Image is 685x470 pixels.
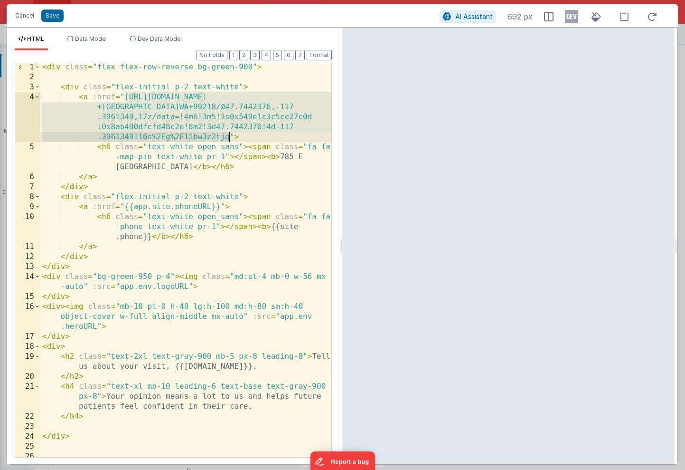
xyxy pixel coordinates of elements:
button: Save [41,10,64,22]
div: 24 [15,432,40,441]
div: 8 [15,192,40,202]
div: 17 [15,332,40,342]
span: Dev Data Model [138,35,182,42]
button: 4 [262,50,271,60]
div: 12 [15,252,40,262]
span: 692 px [507,11,533,22]
div: 9 [15,202,40,212]
div: 1 [15,62,40,72]
button: 6 [284,50,293,60]
div: 10 [15,212,40,242]
div: 18 [15,342,40,352]
div: 16 [15,302,40,332]
button: 3 [250,50,260,60]
button: AI Assistant [440,10,496,23]
div: 4 [15,92,40,142]
button: 2 [239,50,248,60]
div: 11 [15,242,40,252]
div: 26 [15,451,40,461]
div: 20 [15,372,40,382]
button: Cancel [10,9,39,22]
div: 21 [15,382,40,412]
div: 13 [15,262,40,272]
button: 7 [295,50,305,60]
div: 5 [15,142,40,172]
div: 22 [15,412,40,422]
span: HTML [27,35,44,42]
button: 5 [273,50,282,60]
div: 15 [15,292,40,302]
button: 1 [229,50,237,60]
div: 23 [15,422,40,432]
span: AI Assistant [455,12,493,20]
div: 6 [15,172,40,182]
div: 14 [15,272,40,292]
span: Data Model [75,35,107,42]
button: Format [307,50,332,60]
div: 25 [15,441,40,451]
div: 7 [15,182,40,192]
div: 3 [15,82,40,92]
div: 2 [15,72,40,82]
div: 19 [15,352,40,372]
button: No Folds [197,50,227,60]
